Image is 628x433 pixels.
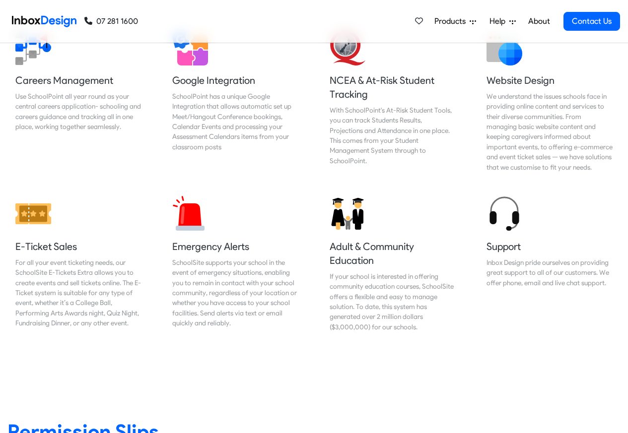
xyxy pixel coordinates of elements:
img: 2022_01_13_icon_career_management.svg [15,30,51,65]
a: Support Inbox Design pride ourselves on providing great support to all of our customers. We offer... [479,188,621,340]
h5: Emergency Alerts [172,240,298,253]
a: Google Integration SchoolPoint has a unique Google Integration that allows automatic set up Meet/... [164,22,306,180]
h5: Support [487,240,613,253]
a: 07 281 1600 [84,15,138,27]
a: Contact Us [563,12,620,31]
a: Emergency Alerts SchoolSite supports your school in the event of emergency situations, enabling y... [164,188,306,340]
img: 2022_01_12_icon_website.svg [487,30,522,65]
h5: Adult & Community Education [330,240,456,267]
a: Adult & Community Education If your school is interested in offering community education courses,... [322,188,464,340]
div: SchoolSite supports your school in the event of emergency situations, enabling you to remain in c... [172,257,298,328]
div: SchoolPoint has a unique Google Integration that allows automatic set up Meet/Hangout Conference ... [172,91,298,152]
img: 2022_01_12_icon_headset.svg [487,196,522,232]
img: 2022_01_12_icon_ticket.svg [15,196,51,232]
a: Products [430,11,480,31]
div: Use SchoolPoint all year round as your central careers application- schooling and careers guidanc... [15,91,141,132]
a: E-Ticket Sales For all your event ticketing needs, our SchoolSite E-Tickets Extra allows you to c... [7,188,149,340]
a: NCEA & At-Risk Student Tracking With SchoolPoint's At-Risk Student Tools, you can track Students ... [322,22,464,180]
img: 2022_01_12_icon_siren.svg [172,196,208,232]
div: Inbox Design pride ourselves on providing great support to all of our customers. We offer phone, ... [487,257,613,288]
h5: Google Integration [172,73,298,87]
h5: E-Ticket Sales [15,240,141,253]
div: With SchoolPoint's At-Risk Student Tools, you can track Students Results, Projections and Attenda... [330,105,456,166]
h5: Careers Management [15,73,141,87]
img: 2022_01_13_icon_google_integration.svg [172,30,208,65]
img: 2022_01_12_icon_adult_education.svg [330,196,365,232]
a: Help [486,11,520,31]
h5: Website Design [487,73,613,87]
a: About [525,11,553,31]
div: If your school is interested in offering community education courses, SchoolSite offers a flexibl... [330,271,456,332]
h5: NCEA & At-Risk Student Tracking [330,73,456,101]
img: 2022_01_13_icon_nzqa.svg [330,30,365,65]
div: We understand the issues schools face in providing online content and services to their diverse c... [487,91,613,172]
span: Help [489,15,509,27]
a: Website Design We understand the issues schools face in providing online content and services to ... [479,22,621,180]
span: Products [434,15,470,27]
a: Careers Management Use SchoolPoint all year round as your central careers application- schooling ... [7,22,149,180]
div: For all your event ticketing needs, our SchoolSite E-Tickets Extra allows you to create events an... [15,257,141,328]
